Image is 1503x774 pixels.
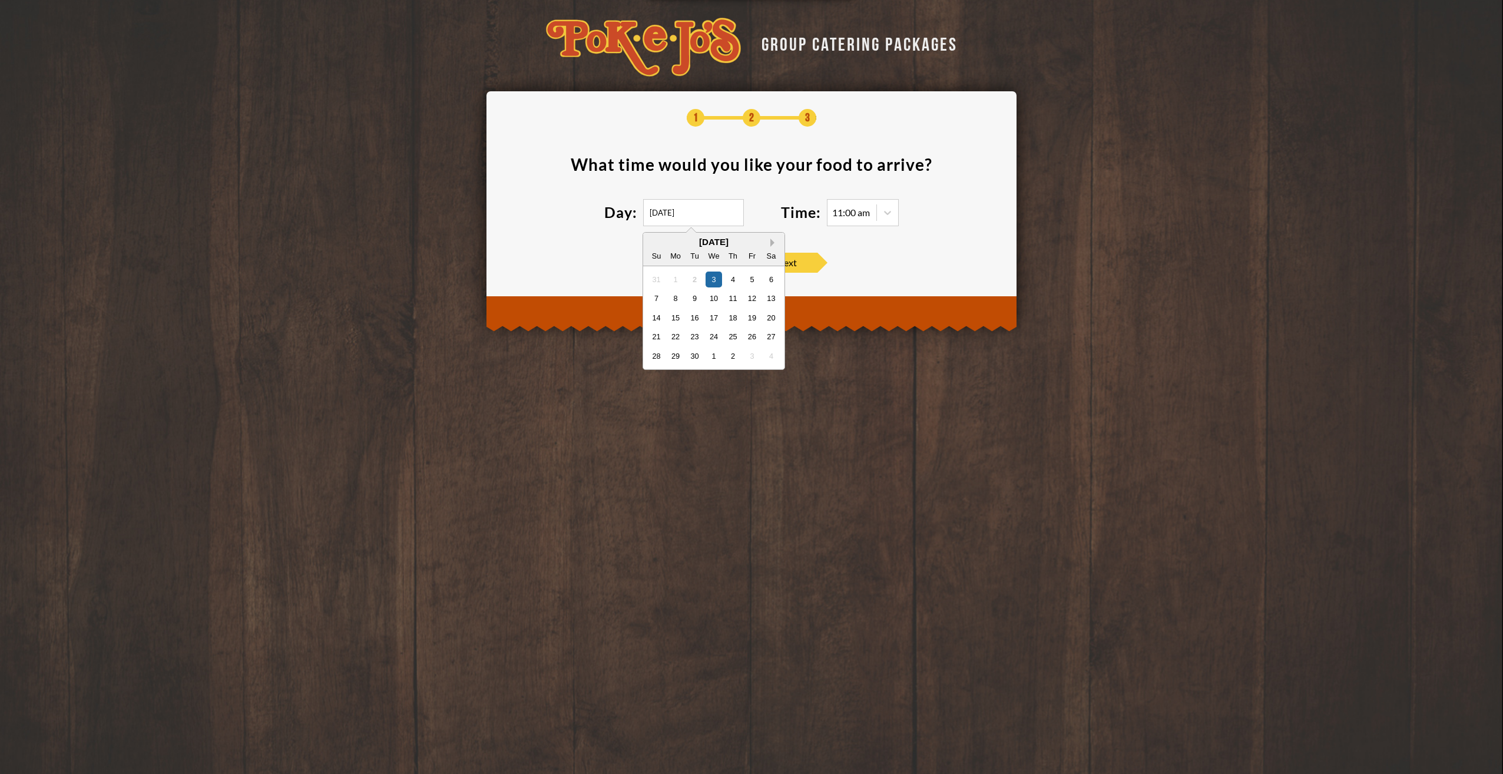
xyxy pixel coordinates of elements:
span: 3 [799,109,816,127]
div: Choose Sunday, September 21st, 2025 [648,329,664,345]
div: Choose Wednesday, September 3rd, 2025 [706,271,721,287]
span: 1 [687,109,704,127]
div: Choose Thursday, September 18th, 2025 [725,309,741,325]
div: [DATE] [643,237,784,246]
div: Not available Monday, September 1st, 2025 [668,271,684,287]
div: What time would you like your food to arrive ? [571,156,932,173]
div: Choose Wednesday, October 1st, 2025 [706,348,721,363]
div: Choose Monday, September 15th, 2025 [668,309,684,325]
label: Day: [604,205,637,220]
div: Th [725,247,741,263]
span: Next [756,253,817,273]
div: We [706,247,721,263]
span: 2 [743,109,760,127]
div: Choose Saturday, September 6th, 2025 [763,271,779,287]
label: Time: [781,205,821,220]
div: Choose Friday, September 12th, 2025 [744,290,760,306]
div: Choose Saturday, September 20th, 2025 [763,309,779,325]
div: month 2025-09 [647,270,780,365]
div: Choose Sunday, September 14th, 2025 [648,309,664,325]
div: Choose Monday, September 22nd, 2025 [668,329,684,345]
div: Choose Saturday, September 13th, 2025 [763,290,779,306]
div: Choose Tuesday, September 23rd, 2025 [687,329,703,345]
div: Not available Saturday, October 4th, 2025 [763,348,779,363]
div: Choose Thursday, September 11th, 2025 [725,290,741,306]
div: Choose Tuesday, September 30th, 2025 [687,348,703,363]
div: Choose Wednesday, September 24th, 2025 [706,329,721,345]
div: Choose Friday, September 26th, 2025 [744,329,760,345]
div: Choose Friday, September 5th, 2025 [744,271,760,287]
div: Choose Sunday, September 28th, 2025 [648,348,664,363]
div: Choose Monday, September 8th, 2025 [668,290,684,306]
img: logo-34603ddf.svg [546,18,741,77]
div: Choose Wednesday, September 10th, 2025 [706,290,721,306]
div: Su [648,247,664,263]
div: Choose Wednesday, September 17th, 2025 [706,309,721,325]
div: Choose Thursday, October 2nd, 2025 [725,348,741,363]
button: Next Month [770,239,779,247]
div: Choose Saturday, September 27th, 2025 [763,329,779,345]
div: Choose Thursday, September 25th, 2025 [725,329,741,345]
div: Choose Thursday, September 4th, 2025 [725,271,741,287]
div: Not available Friday, October 3rd, 2025 [744,348,760,363]
div: Mo [668,247,684,263]
div: Choose Tuesday, September 9th, 2025 [687,290,703,306]
div: Choose Tuesday, September 16th, 2025 [687,309,703,325]
div: Choose Friday, September 19th, 2025 [744,309,760,325]
div: Not available Sunday, August 31st, 2025 [648,271,664,287]
div: Not available Tuesday, September 2nd, 2025 [687,271,703,287]
div: Choose Sunday, September 7th, 2025 [648,290,664,306]
div: 11:00 am [832,208,870,217]
div: Tu [687,247,703,263]
div: Sa [763,247,779,263]
div: Fr [744,247,760,263]
div: Choose Monday, September 29th, 2025 [668,348,684,363]
div: GROUP CATERING PACKAGES [753,31,958,54]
